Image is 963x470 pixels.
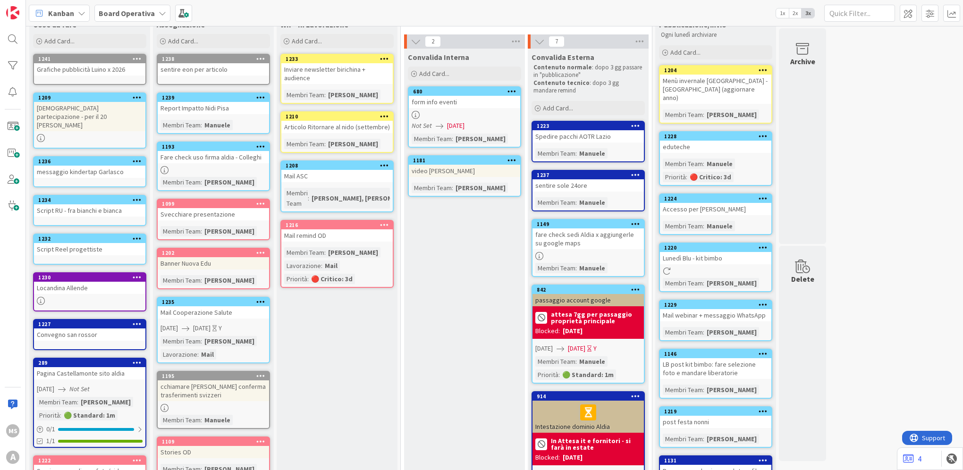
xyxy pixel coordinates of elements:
div: 1227 [38,321,145,327]
span: : [703,327,704,337]
div: Manuele [577,197,608,208]
span: [DATE] [193,323,211,333]
div: Priorità [37,410,60,420]
div: 1229 [660,301,771,309]
div: 1228 [664,133,771,140]
span: : [703,434,704,444]
span: : [324,139,326,149]
span: : [558,369,560,380]
div: 🔴 Critico: 3d [687,172,734,182]
div: Membri Team [284,247,324,258]
div: Membri Team [37,397,77,407]
div: 1239Report Impatto Nidi Pisa [158,93,269,114]
div: Archive [790,56,815,67]
div: Membri Team [160,226,201,236]
div: 1233 [286,56,393,62]
div: 842passaggio account google [532,285,644,306]
div: Convegno san rossor [34,328,145,341]
span: 1/1 [46,436,55,446]
div: 1209 [34,93,145,102]
div: 🔴 Critico: 3d [309,274,355,284]
div: 1181 [413,157,520,164]
div: 842 [532,285,644,294]
span: : [201,120,202,130]
span: : [703,385,704,395]
div: 1234Script RU - fra bianchi e bianca [34,196,145,217]
div: 1208 [286,162,393,169]
span: : [703,109,704,120]
div: 1146LB post kit bimbo: fare selezione foto e mandare liberatorie [660,350,771,379]
div: [PERSON_NAME] [704,109,759,120]
div: 1146 [660,350,771,358]
div: [PERSON_NAME] [453,134,508,144]
div: 1208Mail ASC [281,161,393,182]
div: 1241 [38,56,145,62]
div: 1235 [158,298,269,306]
div: Membri Team [535,263,575,273]
span: [DATE] [37,384,54,394]
div: [PERSON_NAME] [202,275,257,285]
div: Membri Team [412,134,452,144]
div: 289 [34,359,145,367]
div: Priorità [663,172,686,182]
span: : [201,415,202,425]
div: Script RU - fra bianchi e bianca [34,204,145,217]
div: 289Pagina Castellamonte sito aldia [34,359,145,379]
div: 🟢 Standard: 1m [61,410,118,420]
div: 1224 [660,194,771,203]
div: 1234 [38,197,145,203]
i: Not Set [69,385,90,393]
div: 1109Stories OD [158,437,269,458]
div: Script Reel progettiste [34,243,145,255]
div: 289 [38,360,145,366]
span: : [575,263,577,273]
div: Lavorazione [160,349,197,360]
div: 1208 [281,161,393,170]
div: 1241 [34,55,145,63]
div: form info eventi [409,96,520,108]
div: Membri Team [160,177,201,187]
div: Manuele [577,356,608,367]
div: Delete [791,273,814,285]
div: 1227Convegno san rossor [34,320,145,341]
div: Mail [322,260,340,271]
div: 1241Grafiche pubblicità Luino x 2026 [34,55,145,76]
div: Mail webinar + messaggio WhatsApp [660,309,771,321]
div: [PERSON_NAME] [326,90,380,100]
div: 1209[DEMOGRAPHIC_DATA] partecipazione - per il 20 [PERSON_NAME] [34,93,145,131]
div: 1220 [660,243,771,252]
div: Priorità [535,369,558,380]
div: Y [219,323,222,333]
div: Membri Team [663,434,703,444]
span: Convalida Interna [408,52,469,62]
div: [PERSON_NAME] [326,247,380,258]
div: Membri Team [160,415,201,425]
span: : [575,197,577,208]
span: : [575,356,577,367]
p: : dopo 3 gg passare in "pubblicazione" [533,64,643,79]
div: Manuele [704,221,735,231]
div: 0/1 [34,423,145,435]
div: 1193 [158,143,269,151]
span: : [703,159,704,169]
div: Accesso per [PERSON_NAME] [660,203,771,215]
div: 1195 [162,373,269,379]
div: Y [593,344,597,353]
span: : [703,278,704,288]
span: Support [20,1,43,13]
div: MS [6,424,19,437]
div: 1099Svecchiare presentazione [158,200,269,220]
div: Membri Team [663,221,703,231]
div: passaggio account google [532,294,644,306]
div: 1181video [PERSON_NAME] [409,156,520,177]
span: : [201,226,202,236]
div: Membri Team [663,109,703,120]
span: [DATE] [447,121,465,131]
span: : [307,274,309,284]
div: Membri Team [535,197,575,208]
span: : [452,134,453,144]
p: : dopo 3 gg mandare remind [533,79,643,95]
span: 0 / 1 [46,424,55,434]
div: 1149 [537,221,644,227]
span: : [321,260,322,271]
